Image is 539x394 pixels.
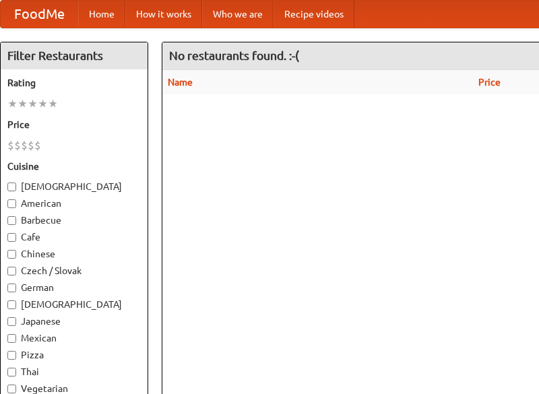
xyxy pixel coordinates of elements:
li: $ [21,138,28,153]
li: ★ [28,96,38,111]
label: Barbecue [7,214,141,227]
label: Cafe [7,230,141,244]
label: American [7,197,141,210]
li: ★ [38,96,48,111]
a: FoodMe [1,1,78,28]
input: Chinese [7,250,16,259]
label: Mexican [7,331,141,345]
a: Price [478,77,501,88]
input: American [7,199,16,208]
input: Mexican [7,334,16,343]
a: Name [168,77,193,88]
li: $ [14,138,21,153]
li: ★ [18,96,28,111]
a: How it works [125,1,202,28]
a: Home [78,1,125,28]
input: Barbecue [7,216,16,225]
li: $ [28,138,34,153]
ng-pluralize: No restaurants found. :-( [169,49,299,62]
input: [DEMOGRAPHIC_DATA] [7,300,16,309]
input: Pizza [7,351,16,360]
label: Czech / Slovak [7,264,141,277]
a: Recipe videos [274,1,354,28]
input: Japanese [7,317,16,326]
label: [DEMOGRAPHIC_DATA] [7,298,141,311]
a: Who we are [202,1,274,28]
input: Czech / Slovak [7,267,16,275]
li: $ [7,138,14,153]
h4: Filter Restaurants [1,42,148,69]
label: Chinese [7,247,141,261]
li: $ [34,138,41,153]
label: [DEMOGRAPHIC_DATA] [7,180,141,193]
input: Vegetarian [7,385,16,393]
label: German [7,281,141,294]
h5: Cuisine [7,160,141,173]
input: Thai [7,368,16,376]
h5: Price [7,118,141,131]
h5: Rating [7,76,141,90]
label: Thai [7,365,141,379]
input: Cafe [7,233,16,242]
li: ★ [7,96,18,111]
label: Japanese [7,315,141,328]
li: ★ [48,96,58,111]
input: [DEMOGRAPHIC_DATA] [7,183,16,191]
label: Pizza [7,348,141,362]
input: German [7,284,16,292]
